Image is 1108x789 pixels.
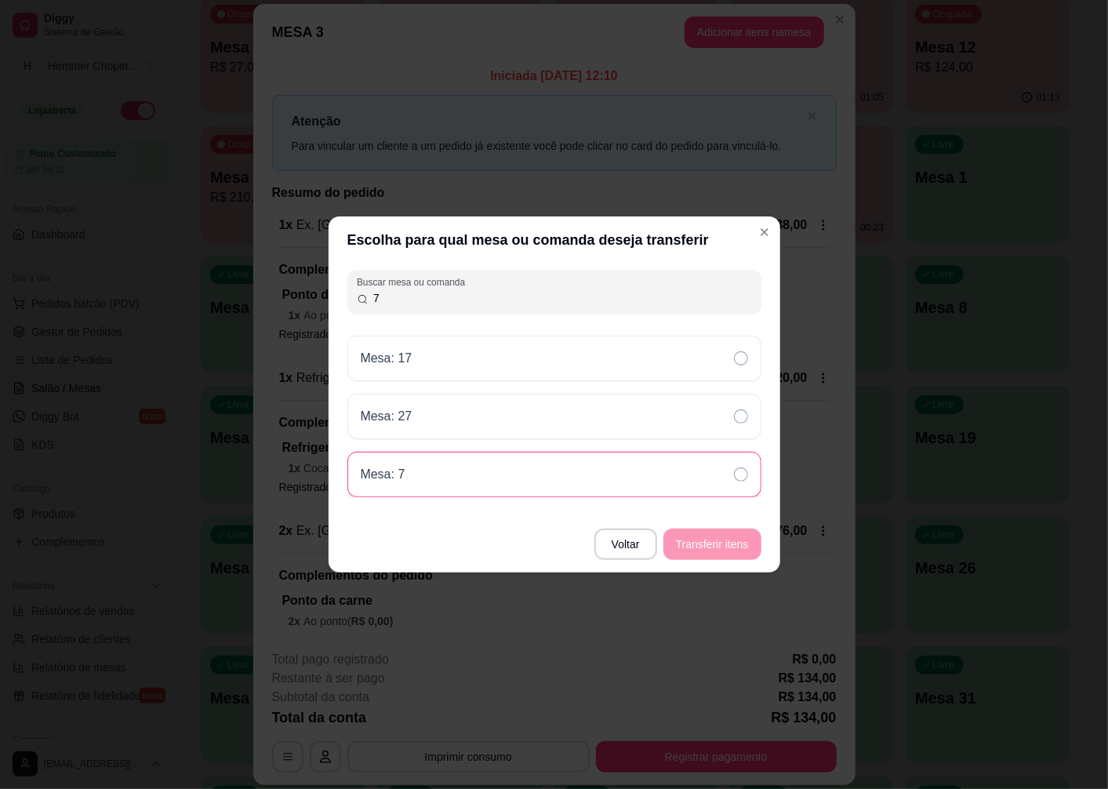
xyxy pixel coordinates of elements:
[361,349,412,368] p: Mesa: 17
[361,465,405,484] p: Mesa: 7
[361,407,412,426] p: Mesa: 27
[369,290,752,306] input: Buscar mesa ou comanda
[357,275,470,289] label: Buscar mesa ou comanda
[752,220,777,245] button: Close
[329,216,780,264] header: Escolha para qual mesa ou comanda deseja transferir
[594,529,657,560] button: Voltar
